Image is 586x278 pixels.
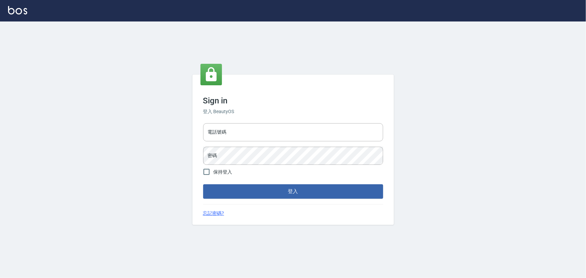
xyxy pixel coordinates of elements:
[214,169,232,176] span: 保持登入
[203,184,383,198] button: 登入
[203,210,224,217] a: 忘記密碼?
[8,6,27,14] img: Logo
[203,108,383,115] h6: 登入 BeautyOS
[203,96,383,105] h3: Sign in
